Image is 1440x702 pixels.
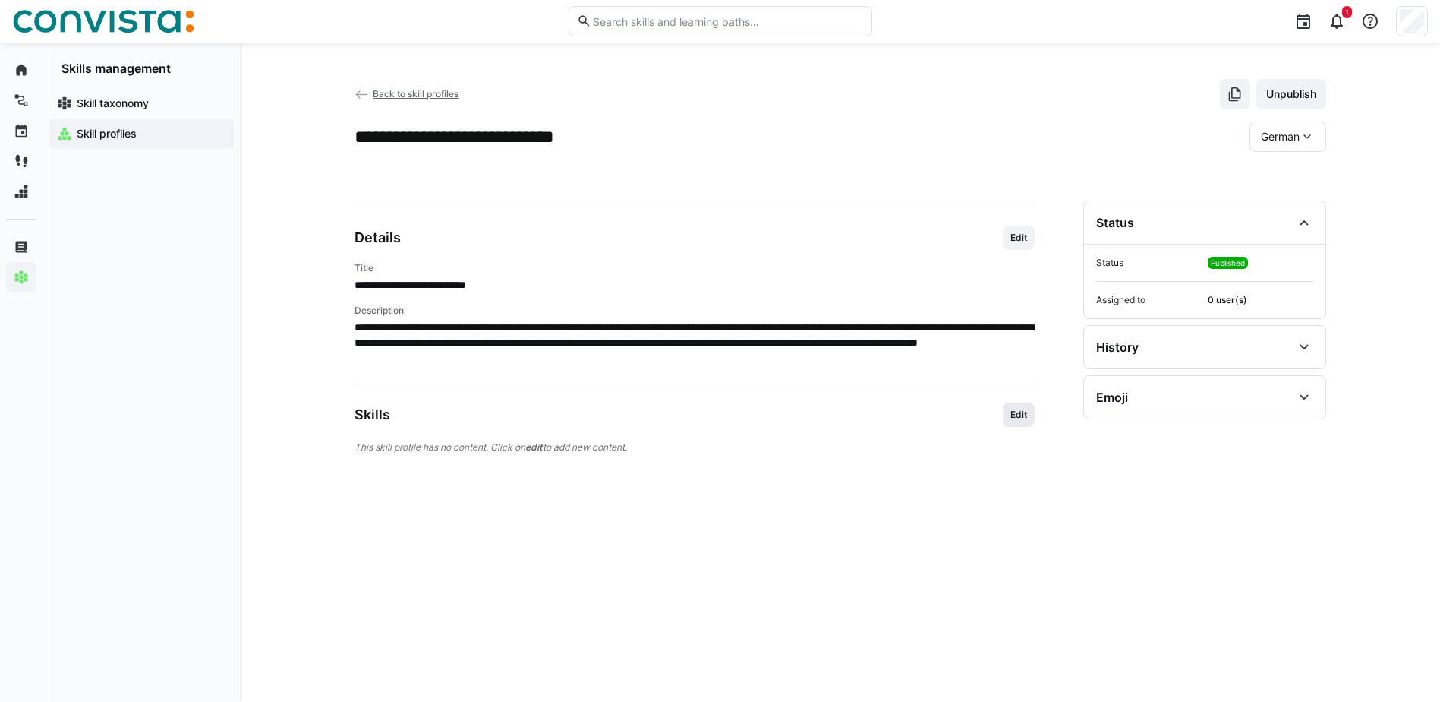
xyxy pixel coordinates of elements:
div: History [1096,340,1139,355]
h4: Description [354,305,1035,317]
span: German [1261,129,1300,144]
button: Unpublish [1256,79,1326,109]
div: Status [1096,215,1134,230]
span: Assigned to [1096,294,1202,306]
input: Search skills and learning paths… [591,14,863,28]
h3: Details [354,229,401,246]
span: Unpublish [1264,87,1319,102]
span: Edit [1009,232,1029,244]
span: 1 [1345,8,1349,17]
span: Edit [1009,409,1029,421]
button: Edit [1003,226,1035,250]
h3: Skills [354,406,390,423]
div: Emoji [1096,390,1128,405]
span: Published [1211,258,1245,267]
strong: edit [525,441,543,453]
span: Back to skill profiles [373,88,458,100]
span: This skill profile has no content. Click on to add new content. [354,441,627,453]
a: Back to skill profiles [354,88,459,100]
h4: Title [354,262,1035,274]
span: 0 user(s) [1208,294,1313,306]
span: Status [1096,257,1202,269]
button: Edit [1003,403,1035,427]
